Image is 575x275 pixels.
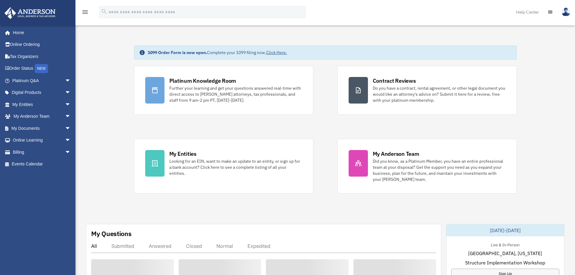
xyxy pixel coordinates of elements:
[4,110,80,123] a: My Anderson Teamarrow_drop_down
[4,158,80,170] a: Events Calendar
[486,241,524,248] div: Live & In-Person
[266,50,287,55] a: Click Here.
[216,243,233,249] div: Normal
[248,243,270,249] div: Expedited
[337,139,517,193] a: My Anderson Team Did you know, as a Platinum Member, you have an entire professional team at your...
[65,134,77,147] span: arrow_drop_down
[65,110,77,123] span: arrow_drop_down
[465,259,545,266] span: Structure Implementation Workshop
[35,64,48,73] div: NEW
[4,98,80,110] a: My Entitiesarrow_drop_down
[3,7,57,19] img: Anderson Advisors Platinum Portal
[91,243,97,249] div: All
[4,50,80,62] a: Tax Organizers
[148,50,207,55] strong: 1099 Order Form is now open.
[337,66,517,115] a: Contract Reviews Do you have a contract, rental agreement, or other legal document you would like...
[373,158,506,182] div: Did you know, as a Platinum Member, you have an entire professional team at your disposal? Get th...
[561,8,570,16] img: User Pic
[81,11,89,16] a: menu
[4,87,80,99] a: Digital Productsarrow_drop_down
[101,8,107,15] i: search
[4,122,80,134] a: My Documentsarrow_drop_down
[4,134,80,146] a: Online Learningarrow_drop_down
[446,224,564,236] div: [DATE]-[DATE]
[134,66,313,115] a: Platinum Knowledge Room Further your learning and get your questions answered real-time with dire...
[169,150,196,158] div: My Entities
[91,229,132,238] div: My Questions
[149,243,171,249] div: Answered
[65,98,77,111] span: arrow_drop_down
[65,146,77,158] span: arrow_drop_down
[373,77,416,85] div: Contract Reviews
[169,158,302,176] div: Looking for an EIN, want to make an update to an entity, or sign up for a bank account? Click her...
[4,27,77,39] a: Home
[4,39,80,51] a: Online Ordering
[4,75,80,87] a: Platinum Q&Aarrow_drop_down
[65,87,77,99] span: arrow_drop_down
[4,62,80,75] a: Order StatusNEW
[468,250,542,257] span: [GEOGRAPHIC_DATA], [US_STATE]
[186,243,202,249] div: Closed
[373,150,419,158] div: My Anderson Team
[134,139,313,193] a: My Entities Looking for an EIN, want to make an update to an entity, or sign up for a bank accoun...
[65,122,77,135] span: arrow_drop_down
[169,77,236,85] div: Platinum Knowledge Room
[373,85,506,103] div: Do you have a contract, rental agreement, or other legal document you would like an attorney's ad...
[65,75,77,87] span: arrow_drop_down
[111,243,134,249] div: Submitted
[148,50,287,56] div: Complete your 1099 filing now.
[4,146,80,158] a: Billingarrow_drop_down
[81,8,89,16] i: menu
[169,85,302,103] div: Further your learning and get your questions answered real-time with direct access to [PERSON_NAM...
